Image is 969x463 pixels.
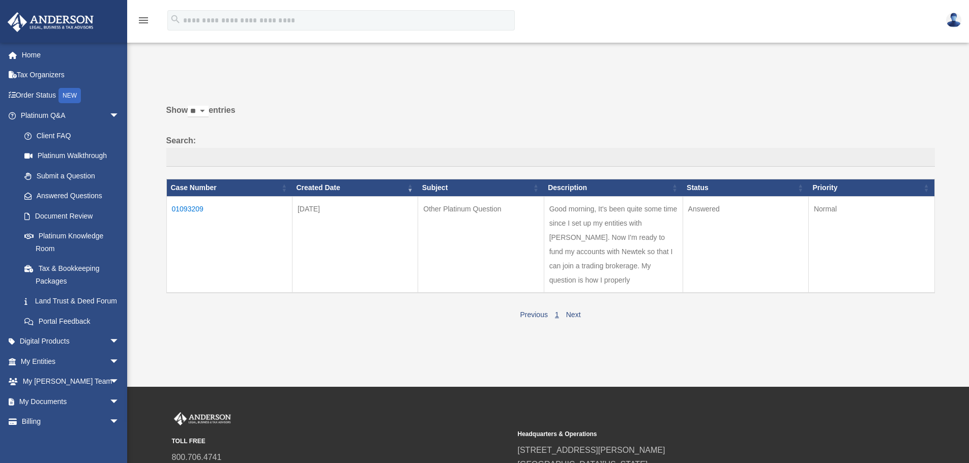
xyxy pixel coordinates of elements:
[544,179,683,197] th: Description: activate to sort column ascending
[683,196,808,293] td: Answered
[166,134,935,167] label: Search:
[109,412,130,433] span: arrow_drop_down
[518,429,857,440] small: Headquarters & Operations
[566,311,581,319] a: Next
[7,412,135,432] a: Billingarrow_drop_down
[5,12,97,32] img: Anderson Advisors Platinum Portal
[7,106,130,126] a: Platinum Q&Aarrow_drop_down
[166,196,292,293] td: 01093209
[7,45,135,65] a: Home
[172,436,511,447] small: TOLL FREE
[555,311,559,319] a: 1
[14,206,130,226] a: Document Review
[14,259,130,291] a: Tax & Bookkeeping Packages
[292,196,418,293] td: [DATE]
[137,18,150,26] a: menu
[14,291,130,312] a: Land Trust & Deed Forum
[292,179,418,197] th: Created Date: activate to sort column ascending
[7,85,135,106] a: Order StatusNEW
[109,351,130,372] span: arrow_drop_down
[683,179,808,197] th: Status: activate to sort column ascending
[172,453,222,461] a: 800.706.4741
[7,372,135,392] a: My [PERSON_NAME] Teamarrow_drop_down
[166,103,935,128] label: Show entries
[14,146,130,166] a: Platinum Walkthrough
[14,186,125,206] a: Answered Questions
[7,351,135,372] a: My Entitiesarrow_drop_down
[172,412,233,425] img: Anderson Advisors Platinum Portal
[808,196,934,293] td: Normal
[14,226,130,259] a: Platinum Knowledge Room
[7,65,135,85] a: Tax Organizers
[520,311,547,319] a: Previous
[418,196,544,293] td: Other Platinum Question
[14,311,130,331] a: Portal Feedback
[14,126,130,146] a: Client FAQ
[137,14,150,26] i: menu
[109,372,130,392] span: arrow_drop_down
[166,148,935,167] input: Search:
[14,166,130,186] a: Submit a Question
[166,179,292,197] th: Case Number: activate to sort column ascending
[946,13,961,27] img: User Pic
[188,106,209,117] select: Showentries
[109,106,130,127] span: arrow_drop_down
[808,179,934,197] th: Priority: activate to sort column ascending
[109,391,130,412] span: arrow_drop_down
[109,331,130,352] span: arrow_drop_down
[170,14,181,25] i: search
[418,179,544,197] th: Subject: activate to sort column ascending
[7,391,135,412] a: My Documentsarrow_drop_down
[7,331,135,352] a: Digital Productsarrow_drop_down
[544,196,683,293] td: Good morning, It's been quite some time since I set up my entities with [PERSON_NAME]. Now I'm re...
[518,446,665,454] a: [STREET_ADDRESS][PERSON_NAME]
[58,88,81,103] div: NEW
